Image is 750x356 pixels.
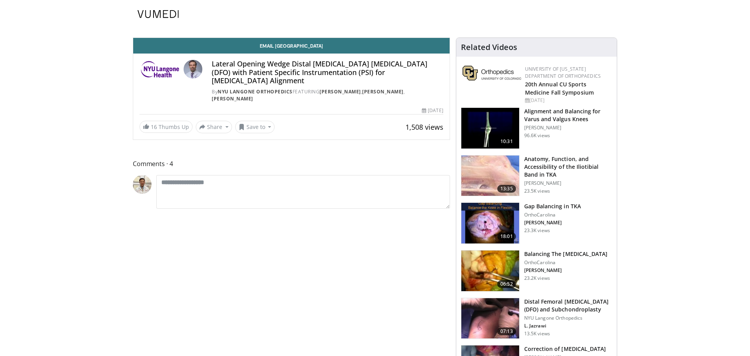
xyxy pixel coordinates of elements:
[461,156,519,196] img: 38616_0000_3.png.150x105_q85_crop-smart_upscale.jpg
[524,107,612,123] h3: Alignment and Balancing for Varus and Valgus Knees
[461,298,519,339] img: eolv1L8ZdYrFVOcH4xMDoxOjBzMTt2bJ.150x105_q85_crop-smart_upscale.jpg
[461,202,612,244] a: 18:01 Gap Balancing in TKA OrthoCarolina [PERSON_NAME] 23.3K views
[524,125,612,131] p: [PERSON_NAME]
[524,250,608,258] h3: Balancing The [MEDICAL_DATA]
[497,327,516,335] span: 07:13
[524,267,608,274] p: Tom Fehring
[133,38,450,54] a: Email [GEOGRAPHIC_DATA]
[461,43,517,52] h4: Related Videos
[462,66,521,81] img: 355603a8-37da-49b6-856f-e00d7e9307d3.png.150x105_q85_autocrop_double_scale_upscale_version-0.2.png
[497,138,516,145] span: 10:31
[524,212,581,218] p: OrthoCarolina
[362,88,404,95] a: [PERSON_NAME]
[133,175,152,194] img: Avatar
[212,60,443,85] h4: Lateral Opening Wedge Distal [MEDICAL_DATA] [MEDICAL_DATA] (DFO) with Patient Specific Instrument...
[137,10,179,18] img: VuMedi Logo
[461,298,612,339] a: 07:13 Distal Femoral [MEDICAL_DATA] (DFO) and Subchondroplasty NYU Langone Orthopedics L. Jazrawi...
[524,331,550,337] p: 13.5K views
[524,220,581,226] p: Bryan Springer
[218,88,293,95] a: NYU Langone Orthopedics
[461,155,612,197] a: 13:35 Anatomy, Function, and Accessibility of the Iliotibial Band in TKA [PERSON_NAME] 23.5K views
[524,132,550,139] p: 96.6K views
[525,81,594,96] a: 20th Annual CU Sports Medicine Fall Symposium
[320,88,361,95] a: [PERSON_NAME]
[524,227,550,234] p: 23.3K views
[524,180,612,186] p: [PERSON_NAME]
[184,60,202,79] img: Avatar
[461,108,519,148] img: 38523_0000_3.png.150x105_q85_crop-smart_upscale.jpg
[525,66,601,79] a: University of [US_STATE] Department of Orthopaedics
[461,250,612,292] a: 06:52 Balancing The [MEDICAL_DATA] OrthoCarolina [PERSON_NAME] 23.2K views
[139,121,193,133] a: 16 Thumbs Up
[212,95,253,102] a: [PERSON_NAME]
[524,345,606,353] h3: Correction of [MEDICAL_DATA]
[524,202,581,210] h3: Gap Balancing in TKA
[133,159,450,169] span: Comments 4
[524,275,550,281] p: 23.2K views
[524,315,612,321] p: NYU Langone Orthopedics
[461,203,519,243] img: 243629_0004_1.png.150x105_q85_crop-smart_upscale.jpg
[524,188,550,194] p: 23.5K views
[151,123,157,131] span: 16
[139,60,180,79] img: NYU Langone Orthopedics
[524,298,612,313] h3: Distal Femoral [MEDICAL_DATA] (DFO) and Subchondroplasty
[524,259,608,266] p: OrthoCarolina
[405,122,443,132] span: 1,508 views
[497,280,516,288] span: 06:52
[524,323,612,329] p: Laith Jazrawi
[235,121,275,133] button: Save to
[422,107,443,114] div: [DATE]
[196,121,232,133] button: Share
[525,97,611,104] div: [DATE]
[212,88,443,102] div: By FEATURING , ,
[461,250,519,291] img: 275545_0002_1.png.150x105_q85_crop-smart_upscale.jpg
[524,155,612,179] h3: Anatomy, Function, and Accessibility of the Iliotibial Band in TKA
[497,185,516,193] span: 13:35
[497,233,516,240] span: 18:01
[461,107,612,149] a: 10:31 Alignment and Balancing for Varus and Valgus Knees [PERSON_NAME] 96.6K views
